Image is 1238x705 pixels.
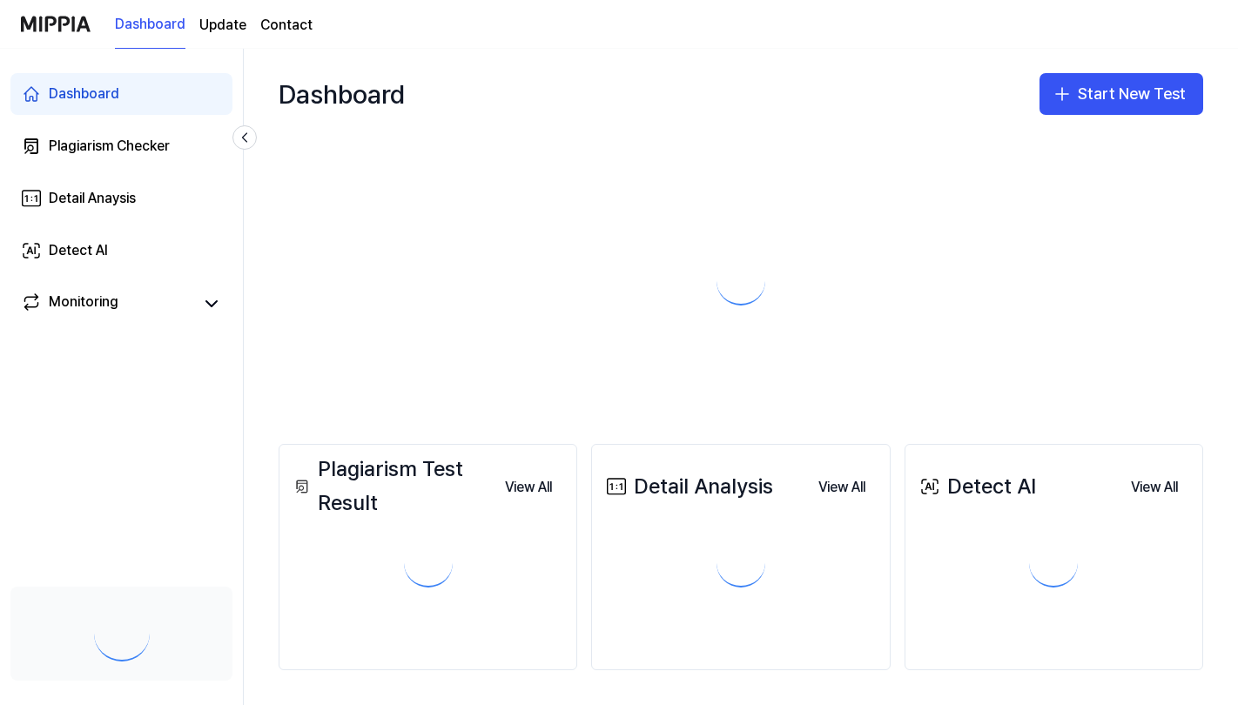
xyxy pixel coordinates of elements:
[1117,470,1192,505] button: View All
[1040,73,1203,115] button: Start New Test
[49,240,108,261] div: Detect AI
[115,1,185,49] a: Dashboard
[804,470,879,505] button: View All
[290,453,491,520] div: Plagiarism Test Result
[21,292,194,316] a: Monitoring
[260,15,313,36] a: Contact
[49,84,119,104] div: Dashboard
[602,470,773,503] div: Detail Analysis
[1117,468,1192,505] a: View All
[10,73,232,115] a: Dashboard
[49,188,136,209] div: Detail Anaysis
[49,292,118,316] div: Monitoring
[491,470,566,505] button: View All
[49,136,170,157] div: Plagiarism Checker
[10,125,232,167] a: Plagiarism Checker
[491,468,566,505] a: View All
[199,15,246,36] a: Update
[804,468,879,505] a: View All
[279,66,405,122] div: Dashboard
[916,470,1036,503] div: Detect AI
[10,230,232,272] a: Detect AI
[10,178,232,219] a: Detail Anaysis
